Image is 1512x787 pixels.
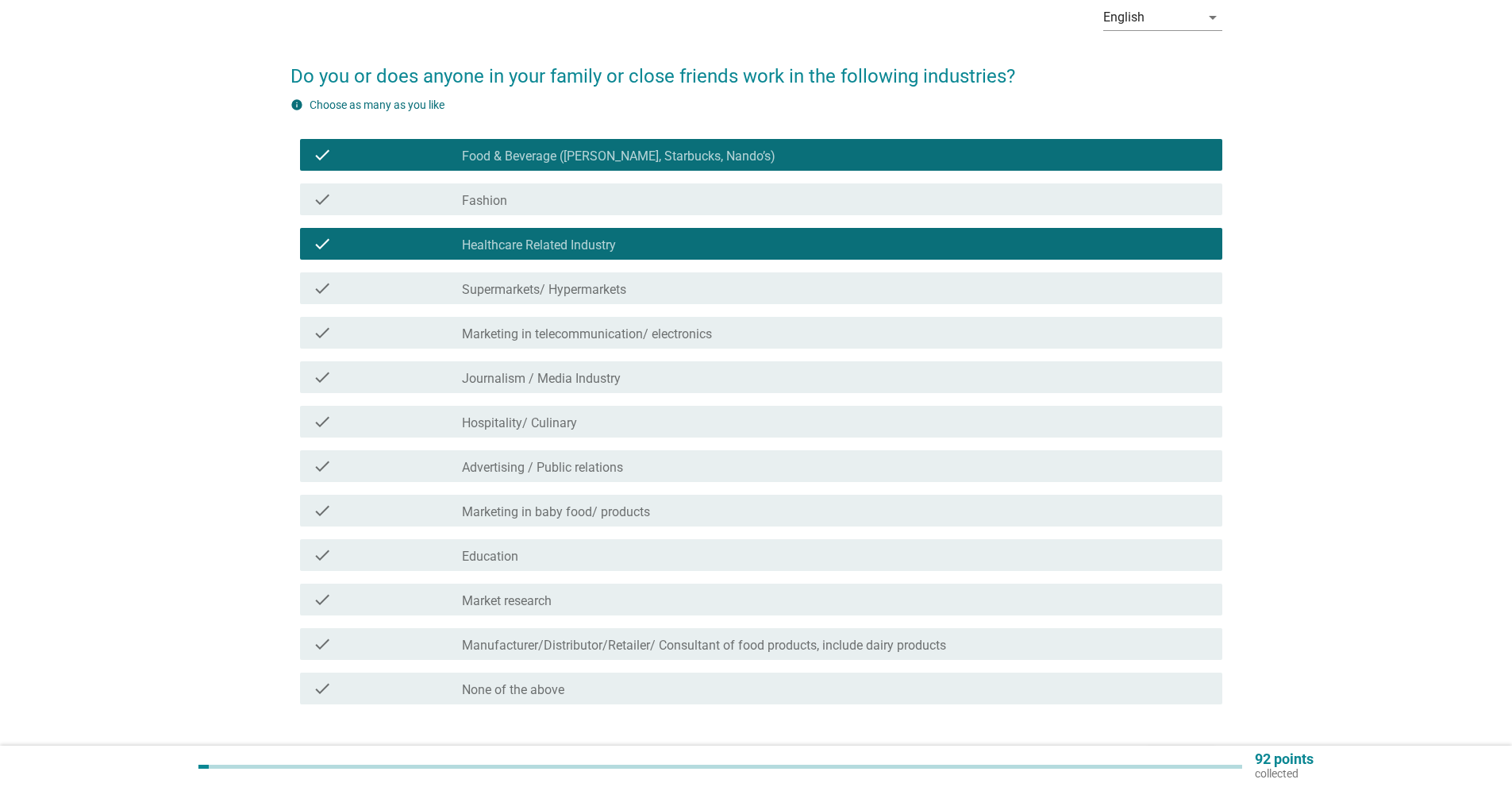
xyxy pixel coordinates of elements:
i: check [313,412,332,431]
i: check [313,368,332,387]
i: check [313,190,332,209]
i: arrow_drop_down [1203,8,1222,27]
h2: Do you or does anyone in your family or close friends work in the following industries? [290,46,1222,91]
label: Education [462,549,518,565]
label: Manufacturer/Distributor/Retailer/ Consultant of food products, include dairy products [462,638,946,654]
i: check [313,546,332,565]
i: check [313,323,332,342]
label: Choose as many as you like [310,98,444,111]
label: Advertising / Public relations [462,460,623,476]
div: English [1103,10,1145,25]
label: Fashion [462,193,507,209]
p: collected [1255,766,1314,781]
label: Supermarkets/ Hypermarkets [462,282,626,298]
label: Marketing in telecommunication/ electronics [462,326,712,342]
label: Hospitality/ Culinary [462,415,577,431]
label: Marketing in baby food/ products [462,504,650,520]
i: check [313,457,332,476]
i: check [313,145,332,164]
i: check [313,679,332,698]
label: Market research [462,593,552,609]
p: 92 points [1255,752,1314,766]
label: Healthcare Related Industry [462,237,616,253]
label: Journalism / Media Industry [462,371,621,387]
label: Food & Beverage ([PERSON_NAME], Starbucks, Nando’s) [462,149,775,164]
label: None of the above [462,682,564,698]
i: check [313,590,332,609]
i: check [313,234,332,253]
i: check [313,635,332,654]
i: info [290,98,303,111]
i: check [313,501,332,520]
i: check [313,279,332,298]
